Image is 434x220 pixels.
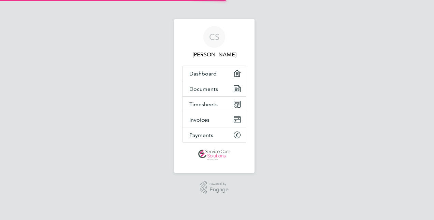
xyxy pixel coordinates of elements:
nav: Main navigation [174,19,255,173]
span: Catherine Shearman [182,51,246,59]
span: CS [209,32,219,41]
a: Go to home page [182,150,246,161]
a: Timesheets [183,97,246,112]
span: Timesheets [189,101,218,108]
span: Payments [189,132,213,138]
a: Dashboard [183,66,246,81]
a: Powered byEngage [200,181,229,194]
span: Dashboard [189,70,217,77]
span: Invoices [189,116,209,123]
a: Invoices [183,112,246,127]
a: CS[PERSON_NAME] [182,26,246,59]
a: Payments [183,127,246,142]
span: Engage [209,187,229,193]
a: Documents [183,81,246,96]
span: Powered by [209,181,229,187]
img: servicecare-logo-retina.png [198,150,230,161]
span: Documents [189,86,218,92]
